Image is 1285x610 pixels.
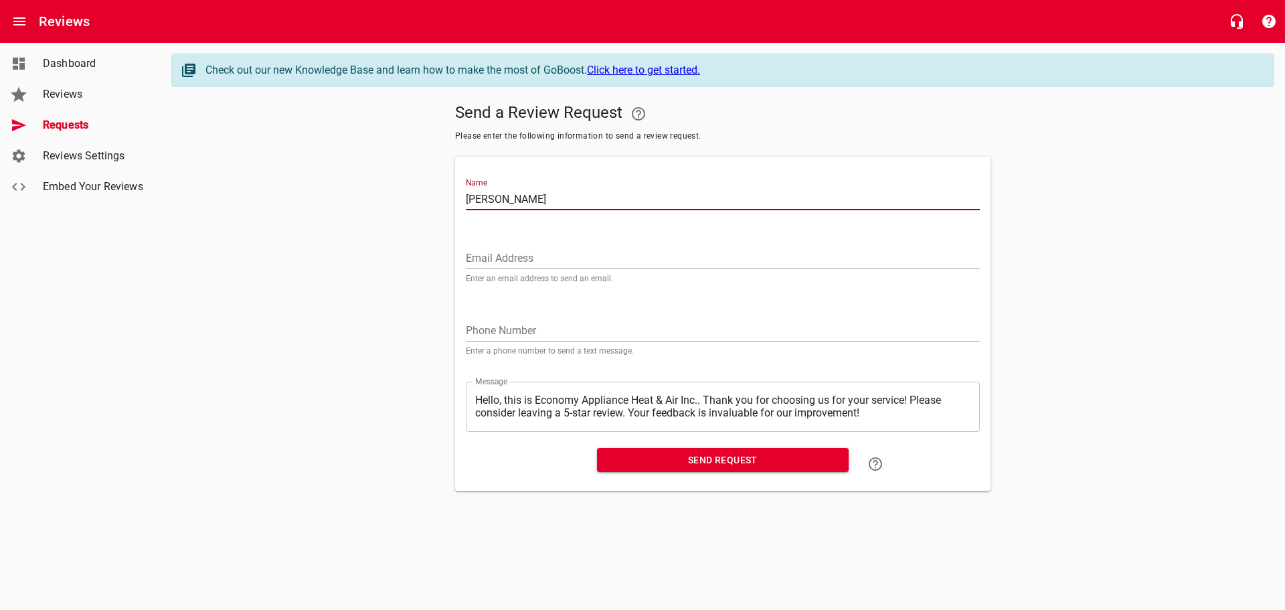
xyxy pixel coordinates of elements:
[597,448,849,473] button: Send Request
[466,275,980,283] p: Enter an email address to send an email.
[455,130,991,143] span: Please enter the following information to send a review request.
[205,62,1260,78] div: Check out our new Knowledge Base and learn how to make the most of GoBoost.
[39,11,90,32] h6: Reviews
[466,179,487,187] label: Name
[43,86,145,102] span: Reviews
[622,98,655,130] a: Your Google or Facebook account must be connected to "Send a Review Request"
[1253,5,1285,37] button: Support Portal
[43,56,145,72] span: Dashboard
[3,5,35,37] button: Open drawer
[475,394,970,419] textarea: Hello, this is Economy Appliance Heat & Air Inc.. Thank you for choosing us for your service! Ple...
[43,117,145,133] span: Requests
[466,347,980,355] p: Enter a phone number to send a text message.
[608,452,838,469] span: Send Request
[455,98,991,130] h5: Send a Review Request
[1221,5,1253,37] button: Live Chat
[859,448,891,480] a: Learn how to "Send a Review Request"
[587,64,700,76] a: Click here to get started.
[43,179,145,195] span: Embed Your Reviews
[43,148,145,164] span: Reviews Settings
